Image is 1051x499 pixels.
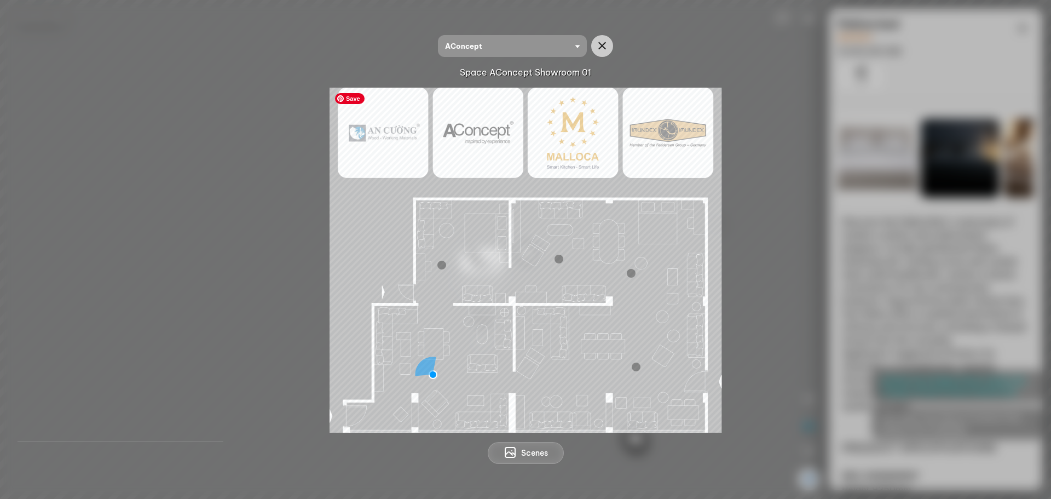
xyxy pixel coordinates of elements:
button: Scenes [488,442,564,464]
div: Space AConcept Showroom 01 [18,66,1033,79]
img: AConcept_CTMHTJT2R6E4.png [330,88,721,433]
span: AConcept [445,35,580,57]
span: Scenes [521,448,548,458]
span: Save [335,93,365,104]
